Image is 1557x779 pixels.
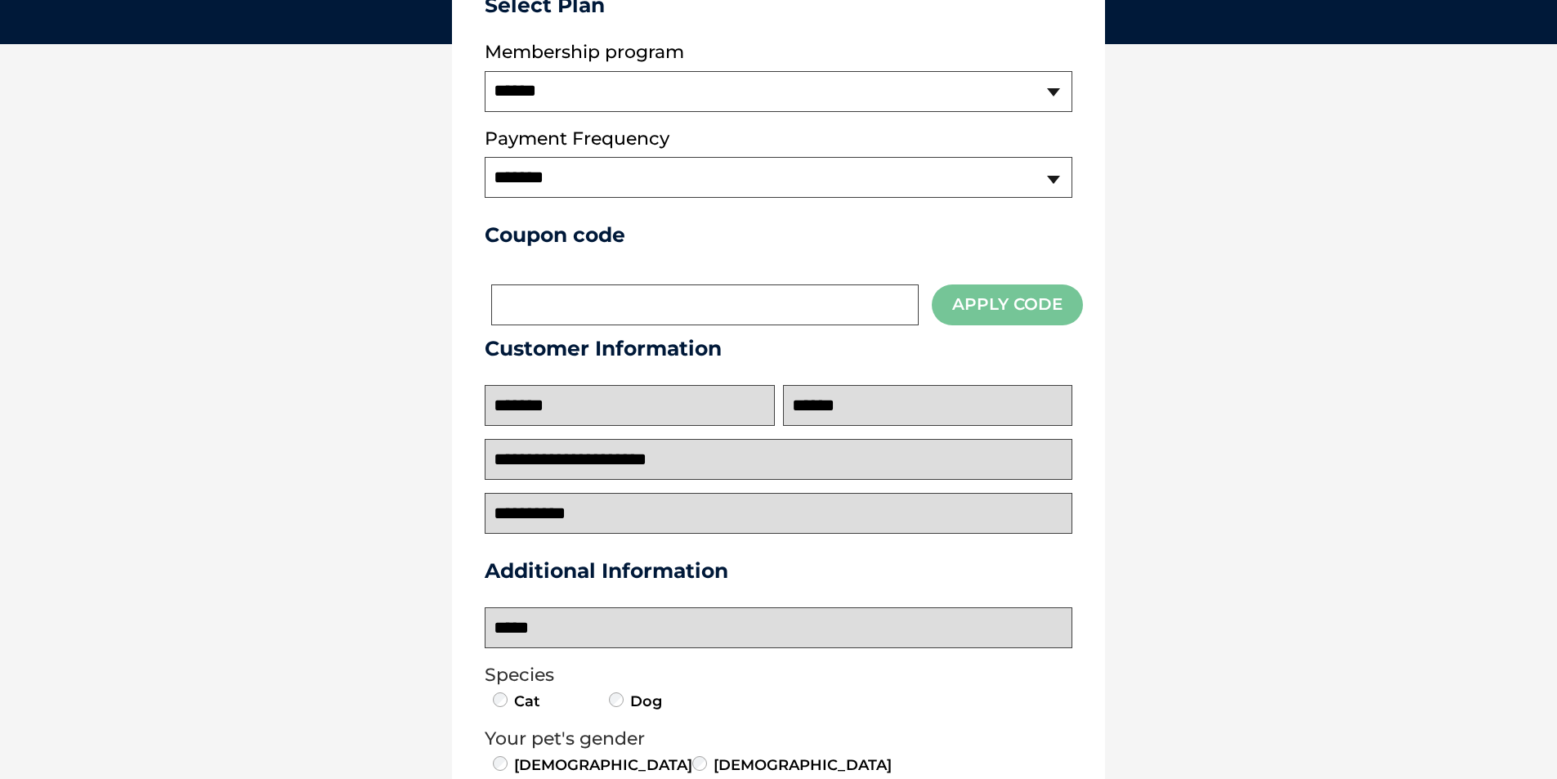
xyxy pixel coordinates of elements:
legend: Your pet's gender [485,728,1072,750]
label: Membership program [485,42,1072,63]
button: Apply Code [932,284,1083,325]
h3: Customer Information [485,336,1072,360]
legend: Species [485,665,1072,686]
label: Payment Frequency [485,128,669,150]
h3: Additional Information [478,558,1079,583]
h3: Coupon code [485,222,1072,247]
